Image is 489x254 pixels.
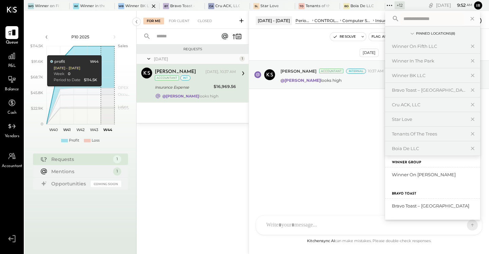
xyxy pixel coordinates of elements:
[118,104,128,109] text: Labor
[180,75,191,80] div: int
[118,43,128,48] text: Sales
[392,72,465,79] div: Winner BK LLC
[76,127,85,132] text: W42
[392,87,465,93] div: Bravo Toast – [GEOGRAPHIC_DATA]
[163,3,169,9] div: BT
[392,203,477,209] div: Bravo Toast – [GEOGRAPHIC_DATA]
[395,1,405,9] div: + 12
[260,3,279,9] div: Star Love
[118,92,129,97] text: Occu...
[392,171,477,178] div: Winner on [PERSON_NAME]
[53,77,80,83] div: Period to Date
[53,66,80,71] div: [DATE] - [DATE]
[162,94,218,98] div: looks high
[113,167,121,176] div: 1
[103,127,112,132] text: W44
[51,156,110,163] div: Requests
[346,69,366,74] div: Internal
[436,2,472,8] div: [DATE]
[392,145,465,152] div: Boia De LLC
[280,78,321,83] strong: @[PERSON_NAME]
[280,68,316,74] span: [PERSON_NAME]
[118,3,124,9] div: WB
[31,106,43,111] text: $22.9K
[0,150,23,169] a: Accountant
[51,180,87,187] div: Opportunities
[63,127,71,132] text: W41
[73,3,79,9] div: Wi
[84,77,97,83] div: $114.5K
[205,69,236,75] div: [DATE], 10:37 AM
[162,94,199,98] strong: @[PERSON_NAME]
[50,59,65,65] div: profit
[155,75,179,80] div: Accountant
[452,2,466,8] span: 9 : 52
[69,138,79,143] div: Profit
[155,69,196,75] div: [PERSON_NAME]
[28,3,34,9] div: Wo
[256,16,292,25] div: [DATE] - [DATE]
[2,163,22,169] span: Accountant
[194,18,215,24] div: Closed
[91,181,121,187] div: Coming Soon
[52,34,109,40] div: P10 2025
[154,56,238,62] div: [DATE]
[0,73,23,93] a: Balance
[53,71,64,77] div: Week
[90,59,98,65] div: W44
[314,18,339,23] div: CONTROLLABLE EXPENSES
[143,18,164,24] div: For Me
[416,31,455,36] div: Pinned Locations ( 8 )
[280,77,342,83] p: looks high
[5,87,19,93] span: Balance
[392,116,465,123] div: Star Love
[368,69,384,74] span: 10:37 AM
[330,33,359,41] button: Resolve
[215,3,240,9] div: Cru ACK, LLC
[170,3,195,9] div: Bravo Toast – [GEOGRAPHIC_DATA]
[0,120,23,140] a: Vendors
[350,3,374,9] div: Boia De LLC
[49,127,57,132] text: W40
[392,58,465,64] div: Winner in the Park
[118,85,129,90] text: OPEX
[155,84,212,91] div: Insurance Expense
[360,49,379,57] div: [DATE]
[0,26,23,46] a: Queue
[392,131,465,137] div: Tenants of the Trees
[118,106,129,110] text: COGS
[113,155,121,163] div: 1
[35,3,59,9] div: Winner on Fifth LLC
[343,3,349,9] div: BD
[90,127,98,132] text: W43
[7,110,16,116] span: Cash
[0,96,23,116] a: Cash
[467,3,472,7] span: am
[375,18,414,23] div: Insurance Expense
[30,43,43,48] text: $114.5K
[92,138,99,143] div: Loss
[342,18,372,23] div: Computer Supplies, Software & IT
[0,50,23,69] a: P&L
[428,2,434,9] div: copy link
[51,168,110,175] div: Mentions
[392,192,416,196] label: Bravo Toast
[392,160,421,165] label: Winner Group
[295,18,311,23] div: Period P&L
[239,56,245,61] div: 1
[8,63,16,69] span: P&L
[125,3,150,9] div: Winner BK LLC
[253,3,259,9] div: SL
[214,83,236,90] div: $16,969.56
[5,133,19,140] span: Vendors
[68,71,70,77] div: 0
[369,33,408,41] button: Flag as Blocker
[31,90,43,95] text: $45.8K
[31,59,43,64] text: $91.6K
[392,102,465,108] div: Cru ACK, LLC
[31,75,43,79] text: $68.7K
[140,47,245,52] div: Requests
[41,122,43,126] text: 0
[392,43,465,50] div: Winner on Fifth LLC
[298,3,305,9] div: To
